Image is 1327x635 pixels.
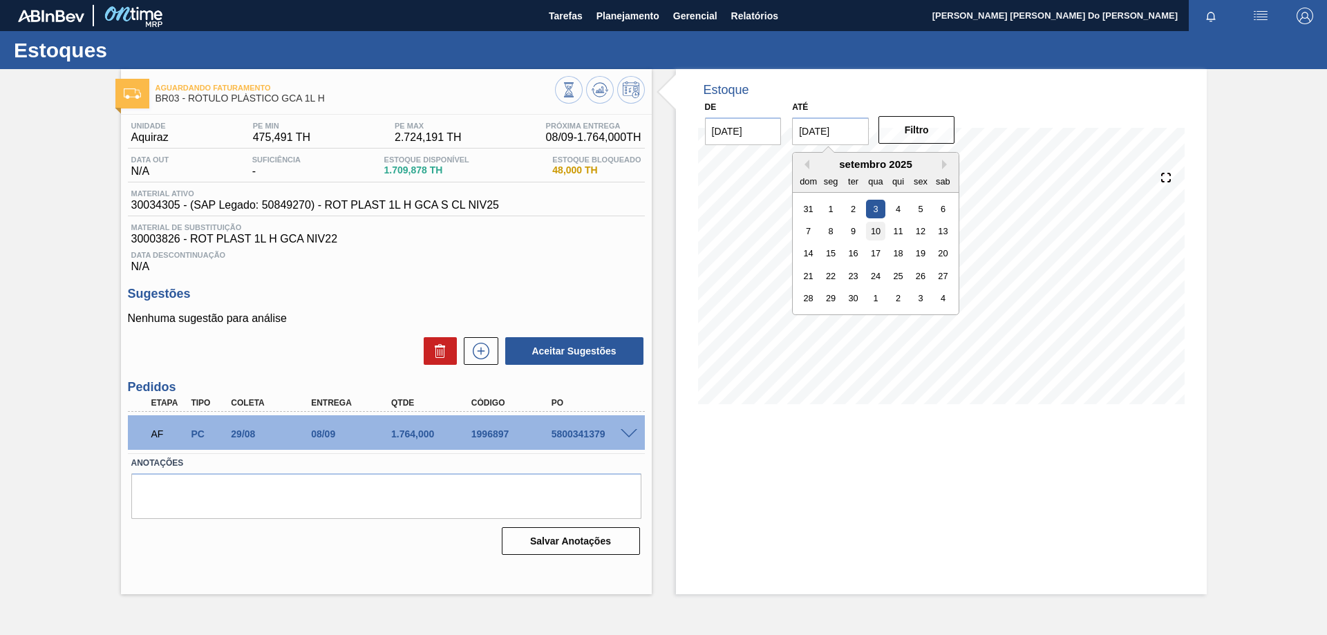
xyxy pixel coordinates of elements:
[867,171,885,190] div: qua
[844,171,863,190] div: ter
[395,131,462,144] span: 2.724,191 TH
[912,244,930,263] div: Choose sexta-feira, 19 de setembro de 2025
[187,428,229,439] div: Pedido de Compra
[878,116,955,144] button: Filtro
[124,88,141,99] img: Ícone
[586,76,614,104] button: Atualizar Gráfico
[388,398,478,408] div: Qtde
[731,8,778,24] span: Relatórios
[502,527,640,555] button: Salvar Anotações
[934,199,952,218] div: Choose sábado, 6 de setembro de 2025
[792,102,808,112] label: Até
[934,244,952,263] div: Choose sábado, 20 de setembro de 2025
[148,398,189,408] div: Etapa
[912,289,930,307] div: Choose sexta-feira, 3 de outubro de 2025
[148,419,189,449] div: Aguardando Faturamento
[131,155,169,164] span: Data out
[1297,8,1313,24] img: Logout
[799,267,818,285] div: Choose domingo, 21 de setembro de 2025
[552,165,641,176] span: 48,000 TH
[617,76,645,104] button: Programar Estoque
[388,428,478,439] div: 1.764,000
[308,428,397,439] div: 08/09/2025
[128,312,645,325] p: Nenhuma sugestão para análise
[552,155,641,164] span: Estoque Bloqueado
[800,160,809,169] button: Previous Month
[131,189,499,198] span: Material ativo
[505,337,643,365] button: Aceitar Sugestões
[1189,6,1233,26] button: Notificações
[822,267,840,285] div: Choose segunda-feira, 22 de setembro de 2025
[156,84,555,92] span: Aguardando Faturamento
[934,289,952,307] div: Choose sábado, 4 de outubro de 2025
[468,398,558,408] div: Código
[867,222,885,240] div: Choose quarta-feira, 10 de setembro de 2025
[253,122,310,130] span: PE MIN
[912,199,930,218] div: Choose sexta-feira, 5 de setembro de 2025
[889,267,907,285] div: Choose quinta-feira, 25 de setembro de 2025
[384,155,469,164] span: Estoque Disponível
[799,222,818,240] div: Choose domingo, 7 de setembro de 2025
[128,155,173,178] div: N/A
[308,398,397,408] div: Entrega
[822,244,840,263] div: Choose segunda-feira, 15 de setembro de 2025
[934,171,952,190] div: sab
[227,428,317,439] div: 29/08/2025
[457,337,498,365] div: Nova sugestão
[912,171,930,190] div: sex
[867,267,885,285] div: Choose quarta-feira, 24 de setembro de 2025
[128,245,645,273] div: N/A
[549,8,583,24] span: Tarefas
[555,76,583,104] button: Visão Geral dos Estoques
[912,267,930,285] div: Choose sexta-feira, 26 de setembro de 2025
[704,83,749,97] div: Estoque
[867,289,885,307] div: Choose quarta-feira, 1 de outubro de 2025
[798,198,954,310] div: month 2025-09
[705,117,782,145] input: dd/mm/yyyy
[799,171,818,190] div: dom
[252,155,301,164] span: Suficiência
[227,398,317,408] div: Coleta
[156,93,555,104] span: BR03 - RÓTULO PLÁSTICO GCA 1L H
[596,8,659,24] span: Planejamento
[187,398,229,408] div: Tipo
[705,102,717,112] label: De
[912,222,930,240] div: Choose sexta-feira, 12 de setembro de 2025
[14,42,259,58] h1: Estoques
[822,171,840,190] div: seg
[548,428,638,439] div: 5800341379
[131,223,641,231] span: Material de Substituição
[867,199,885,218] div: Choose quarta-feira, 3 de setembro de 2025
[799,289,818,307] div: Choose domingo, 28 de setembro de 2025
[822,222,840,240] div: Choose segunda-feira, 8 de setembro de 2025
[844,267,863,285] div: Choose terça-feira, 23 de setembro de 2025
[799,244,818,263] div: Choose domingo, 14 de setembro de 2025
[844,244,863,263] div: Choose terça-feira, 16 de setembro de 2025
[942,160,952,169] button: Next Month
[249,155,304,178] div: -
[844,199,863,218] div: Choose terça-feira, 2 de setembro de 2025
[151,428,186,439] p: AF
[844,289,863,307] div: Choose terça-feira, 30 de setembro de 2025
[844,222,863,240] div: Choose terça-feira, 9 de setembro de 2025
[1252,8,1269,24] img: userActions
[793,158,959,170] div: setembro 2025
[548,398,638,408] div: PO
[131,233,641,245] span: 30003826 - ROT PLAST 1L H GCA NIV22
[889,222,907,240] div: Choose quinta-feira, 11 de setembro de 2025
[889,244,907,263] div: Choose quinta-feira, 18 de setembro de 2025
[889,171,907,190] div: qui
[673,8,717,24] span: Gerencial
[546,131,641,144] span: 08/09 - 1.764,000 TH
[128,287,645,301] h3: Sugestões
[395,122,462,130] span: PE MAX
[934,222,952,240] div: Choose sábado, 13 de setembro de 2025
[934,267,952,285] div: Choose sábado, 27 de setembro de 2025
[546,122,641,130] span: Próxima Entrega
[18,10,84,22] img: TNhmsLtSVTkK8tSr43FrP2fwEKptu5GPRR3wAAAABJRU5ErkJggg==
[822,289,840,307] div: Choose segunda-feira, 29 de setembro de 2025
[131,122,169,130] span: Unidade
[384,165,469,176] span: 1.709,878 TH
[498,336,645,366] div: Aceitar Sugestões
[792,117,869,145] input: dd/mm/yyyy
